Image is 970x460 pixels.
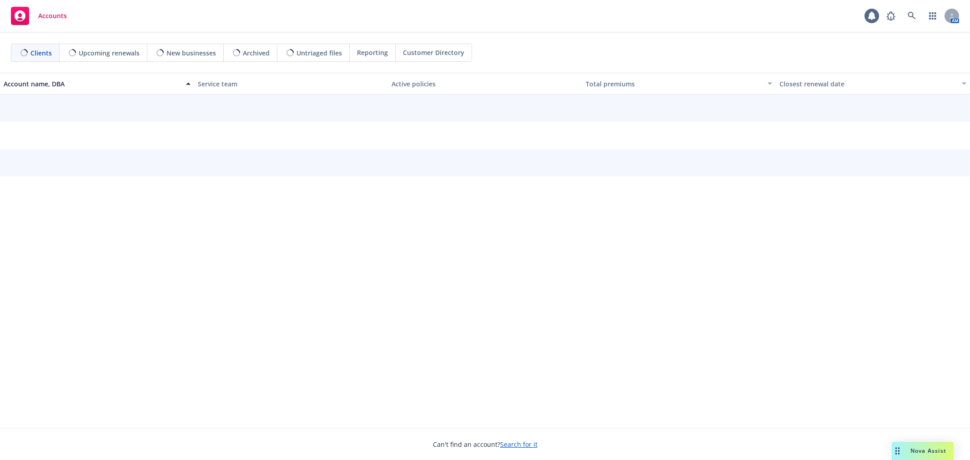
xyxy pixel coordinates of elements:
span: Untriaged files [297,48,342,58]
div: Service team [198,79,385,89]
button: Closest renewal date [776,73,970,95]
button: Total premiums [582,73,776,95]
span: Accounts [38,12,67,20]
span: Upcoming renewals [79,48,140,58]
button: Active policies [388,73,582,95]
div: Active policies [392,79,578,89]
div: Account name, DBA [4,79,181,89]
a: Switch app [924,7,942,25]
button: Service team [194,73,388,95]
div: Closest renewal date [779,79,956,89]
span: Customer Directory [403,48,464,57]
span: Can't find an account? [433,440,538,449]
span: New businesses [166,48,216,58]
span: Nova Assist [910,447,946,455]
span: Archived [243,48,270,58]
div: Drag to move [892,442,903,460]
a: Accounts [7,3,70,29]
button: Nova Assist [892,442,954,460]
a: Search [903,7,921,25]
div: Total premiums [586,79,763,89]
span: Clients [30,48,52,58]
a: Search for it [500,440,538,449]
a: Report a Bug [882,7,900,25]
span: Reporting [357,48,388,57]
